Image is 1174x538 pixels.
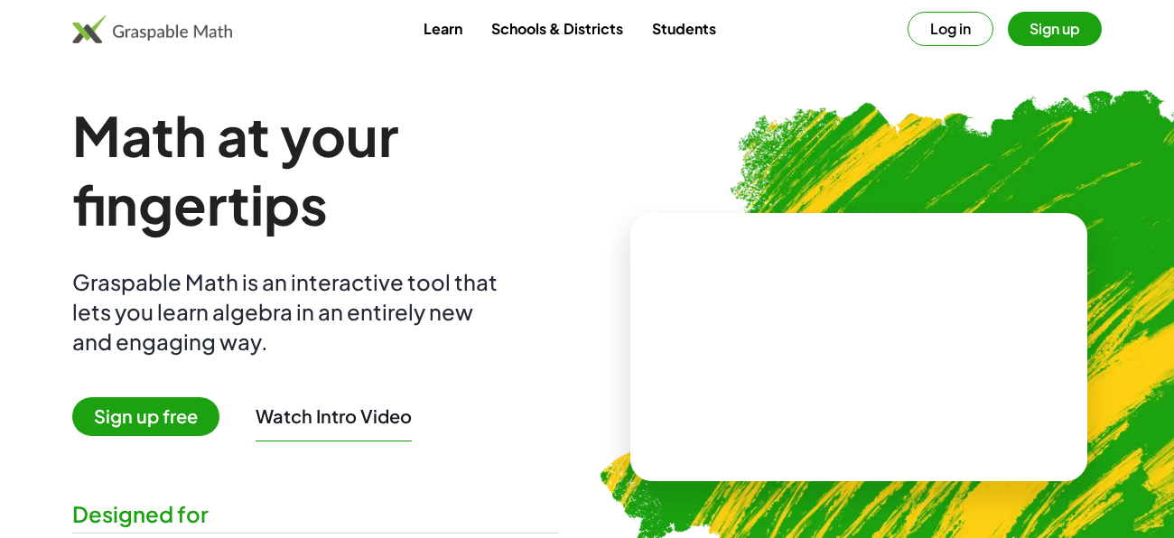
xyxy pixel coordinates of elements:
[1008,12,1102,46] button: Sign up
[72,499,558,529] div: Designed for
[256,404,412,428] button: Watch Intro Video
[72,101,558,238] h1: Math at your fingertips
[72,397,219,436] span: Sign up free
[723,279,994,414] video: What is this? This is dynamic math notation. Dynamic math notation plays a central role in how Gr...
[908,12,993,46] button: Log in
[638,12,731,45] a: Students
[477,12,638,45] a: Schools & Districts
[409,12,477,45] a: Learn
[72,267,506,357] div: Graspable Math is an interactive tool that lets you learn algebra in an entirely new and engaging...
